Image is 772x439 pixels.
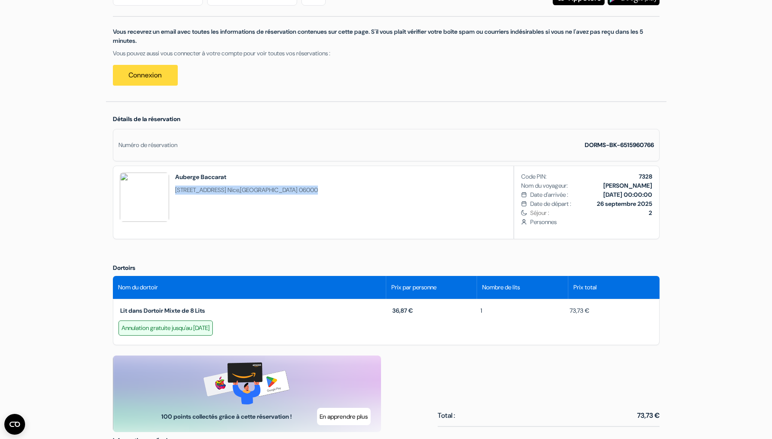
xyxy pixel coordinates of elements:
[603,182,652,189] b: [PERSON_NAME]
[113,264,135,272] span: Dortoirs
[113,115,180,123] span: Détails de la réservation
[299,186,318,194] span: 06000
[113,65,178,86] a: Connexion
[120,173,169,222] img: VzEOMFVgVGFUZwZk
[573,283,597,292] span: Prix total
[649,209,652,217] b: 2
[637,410,660,421] span: 73,73 €
[203,362,290,404] img: gift-card-banner.png
[113,27,660,45] p: Vous recevrez un email avec toutes les informations de réservation contenues sur cette page. S'il...
[392,307,413,314] span: 36,87 €
[113,49,660,58] p: Vous pouvez aussi vous connecter à votre compte pour voir toutes vos réservations :
[438,410,455,421] span: Total :
[175,173,318,181] h2: Auberge Baccarat
[119,320,213,336] div: Annulation gratuite jusqu'au [DATE]
[175,186,226,194] span: [STREET_ADDRESS]
[530,208,652,218] span: Séjour :
[597,200,652,208] b: 26 septembre 2025
[317,408,371,425] button: En apprendre plus
[585,141,654,149] strong: DORMS-BK-6515960766
[391,283,436,292] span: Prix par personne
[530,190,568,199] span: Date d'arrivée :
[118,283,158,292] span: Nom du dortoir
[521,181,568,190] span: Nom du voyageur:
[530,218,652,227] span: Personnes
[639,173,652,180] b: 7328
[603,191,652,199] b: [DATE] 00:00:00
[564,306,589,315] span: 73,73 €
[482,283,520,292] span: Nombre de lits
[120,307,205,314] span: Lit dans Dortoir Mixte de 8 Lits
[160,412,294,421] span: 100 points collectés grâce à cette réservation !
[175,186,318,195] span: ,
[240,186,298,194] span: [GEOGRAPHIC_DATA]
[119,141,177,150] div: Numéro de réservation
[4,414,25,435] button: Ouvrir le widget CMP
[530,199,571,208] span: Date de départ :
[475,306,482,315] span: 1
[227,186,239,194] span: Nice
[521,172,547,181] span: Code PIN:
